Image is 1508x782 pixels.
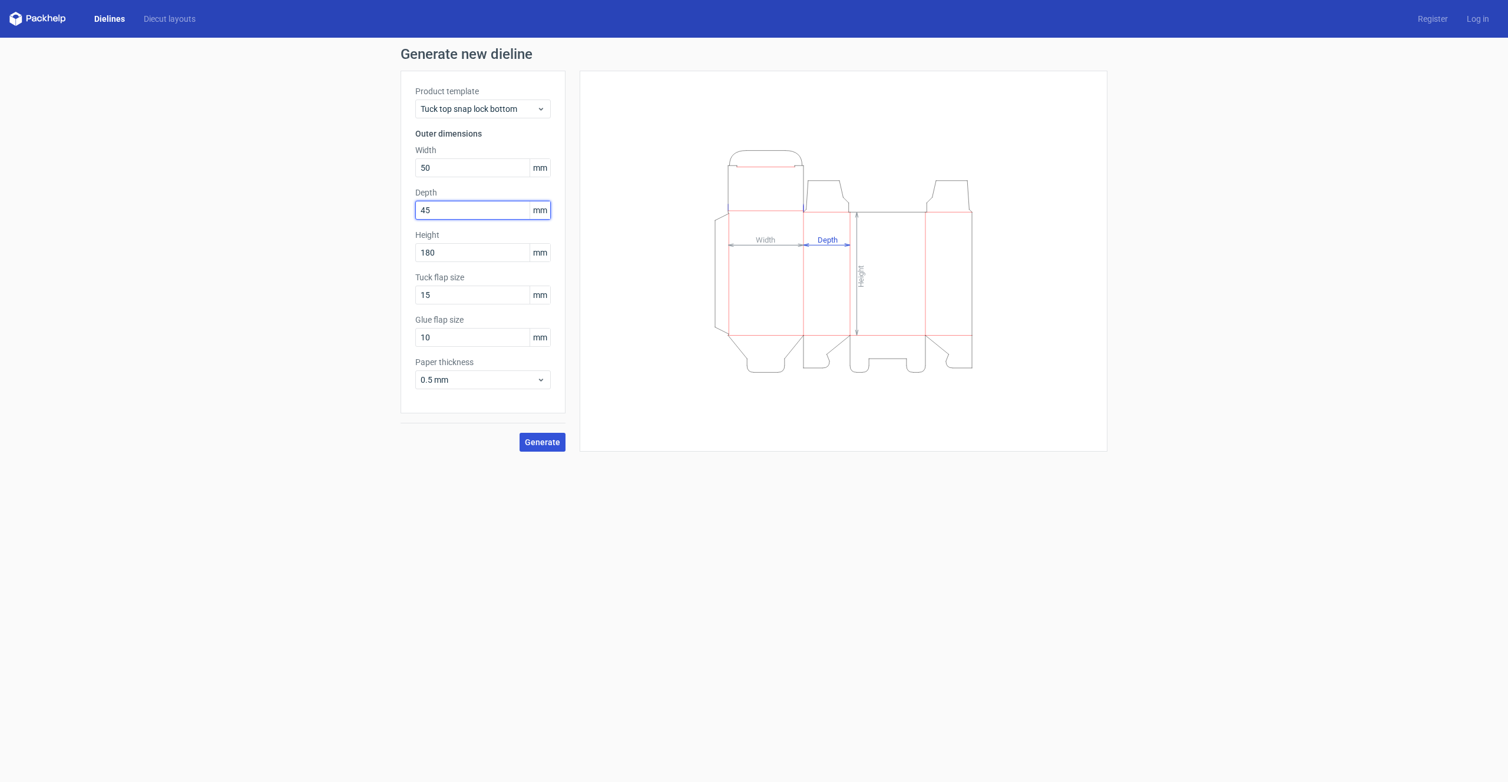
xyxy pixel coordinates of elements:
a: Diecut layouts [134,13,205,25]
a: Register [1408,13,1457,25]
label: Height [415,229,551,241]
h1: Generate new dieline [401,47,1107,61]
tspan: Height [856,265,865,287]
button: Generate [520,433,565,452]
span: mm [530,286,550,304]
span: mm [530,201,550,219]
label: Tuck flap size [415,271,551,283]
label: Width [415,144,551,156]
h3: Outer dimensions [415,128,551,140]
span: Tuck top snap lock bottom [421,103,537,115]
span: Generate [525,438,560,446]
a: Dielines [85,13,134,25]
label: Product template [415,85,551,97]
span: mm [530,244,550,261]
span: mm [530,159,550,177]
tspan: Width [756,235,775,244]
label: Glue flap size [415,314,551,326]
span: mm [530,329,550,346]
span: 0.5 mm [421,374,537,386]
tspan: Depth [818,235,838,244]
label: Paper thickness [415,356,551,368]
a: Log in [1457,13,1499,25]
label: Depth [415,187,551,198]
